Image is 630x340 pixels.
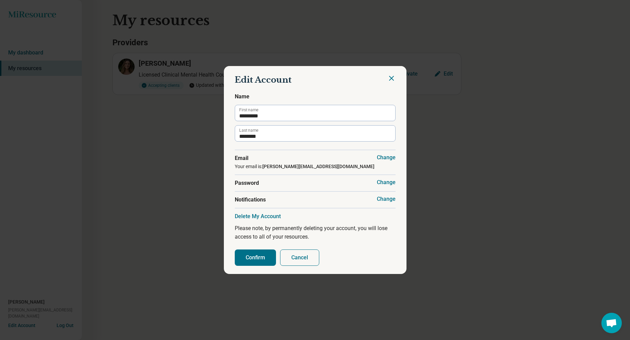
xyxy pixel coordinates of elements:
span: Notifications [235,196,396,204]
button: Close [387,74,396,82]
button: Confirm [235,249,276,266]
strong: [PERSON_NAME][EMAIL_ADDRESS][DOMAIN_NAME] [262,164,374,169]
span: Name [235,93,396,101]
p: Please note, by permanently deleting your account, you will lose access to all of your resources. [235,224,396,241]
button: Change [377,196,396,203]
span: Your email is: [235,164,374,169]
button: Cancel [280,249,319,266]
span: Email [235,154,396,162]
button: Change [377,179,396,186]
button: Delete My Account [235,213,281,220]
span: Password [235,179,396,187]
h2: Edit Account [235,74,396,86]
button: Change [377,154,396,161]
